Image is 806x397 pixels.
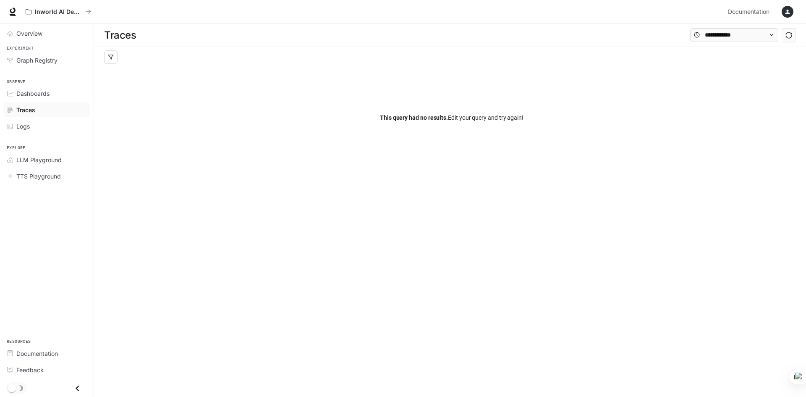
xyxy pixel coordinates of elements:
a: Graph Registry [3,53,90,68]
span: Dashboards [16,89,50,98]
button: All workspaces [22,3,95,20]
a: Feedback [3,363,90,377]
h1: Traces [104,27,136,44]
p: Inworld AI Demos [35,8,82,16]
a: LLM Playground [3,152,90,167]
span: Traces [16,105,35,114]
span: TTS Playground [16,172,61,181]
span: Documentation [16,349,58,358]
span: Graph Registry [16,56,58,65]
span: sync [785,32,792,39]
span: Feedback [16,365,44,374]
span: LLM Playground [16,155,62,164]
span: Overview [16,29,42,38]
a: Overview [3,26,90,41]
a: TTS Playground [3,169,90,184]
span: Edit your query and try again! [380,113,523,122]
a: Dashboards [3,86,90,101]
a: Logs [3,119,90,134]
button: Close drawer [68,380,87,397]
span: Documentation [728,7,769,17]
span: Dark mode toggle [8,383,16,392]
a: Documentation [3,346,90,361]
span: Logs [16,122,30,131]
span: This query had no results. [380,114,448,121]
a: Traces [3,103,90,117]
a: Documentation [725,3,776,20]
